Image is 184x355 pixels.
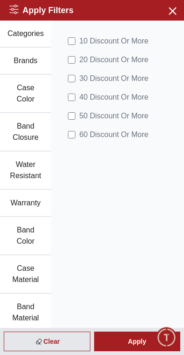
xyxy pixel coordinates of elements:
[68,112,75,120] input: 50 Discount Or More
[156,327,177,348] div: Chat Widget
[94,332,181,351] div: Apply
[4,332,90,351] div: Clear
[68,56,75,64] input: 20 Discount Or More
[79,129,148,140] span: 60 Discount Or More
[79,110,148,122] span: 50 Discount Or More
[79,92,148,103] span: 40 Discount Or More
[79,73,148,84] span: 30 Discount Or More
[68,94,75,101] input: 40 Discount Or More
[68,75,75,82] input: 30 Discount Or More
[79,36,148,47] span: 10 Discount Or More
[79,54,148,65] span: 20 Discount Or More
[68,37,75,45] input: 10 Discount Or More
[68,131,75,138] input: 60 Discount Or More
[9,4,74,17] h2: Apply Filters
